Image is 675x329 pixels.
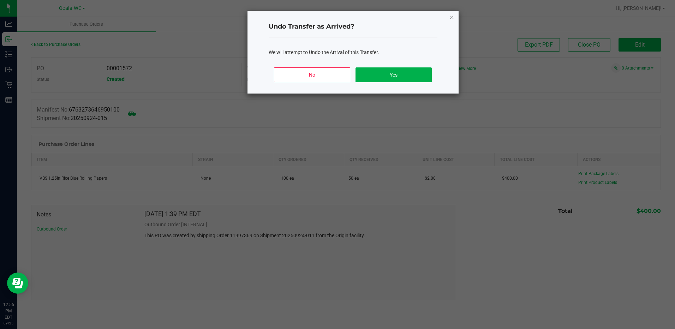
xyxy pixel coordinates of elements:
[269,49,437,56] p: We will attempt to Undo the Arrival of this Transfer.
[449,13,454,21] button: Close
[274,67,350,82] button: No
[269,22,437,31] h4: Undo Transfer as Arrived?
[356,67,431,82] button: Yes
[7,273,28,294] iframe: Resource center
